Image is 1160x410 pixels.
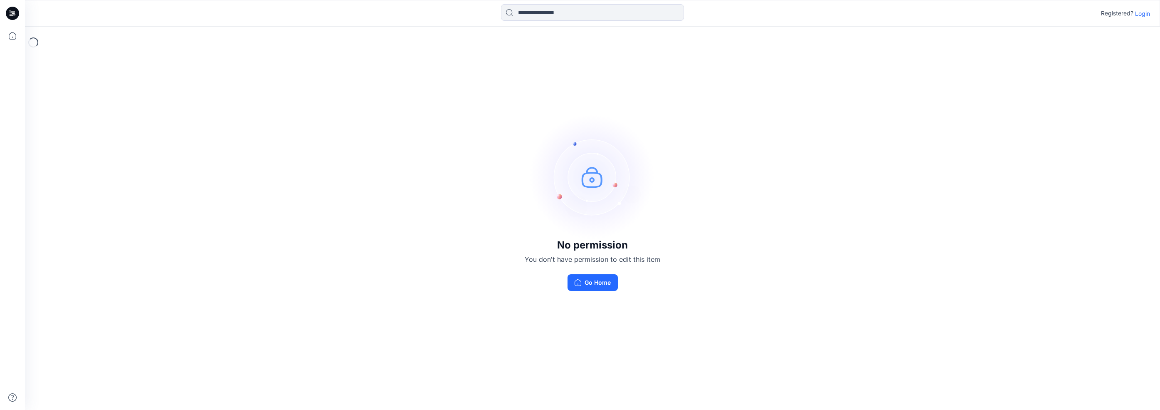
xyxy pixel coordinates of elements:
p: You don't have permission to edit this item [525,254,660,264]
p: Login [1135,9,1150,18]
h3: No permission [525,239,660,251]
img: no-perm.svg [530,114,655,239]
p: Registered? [1101,8,1133,18]
button: Go Home [568,274,618,291]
